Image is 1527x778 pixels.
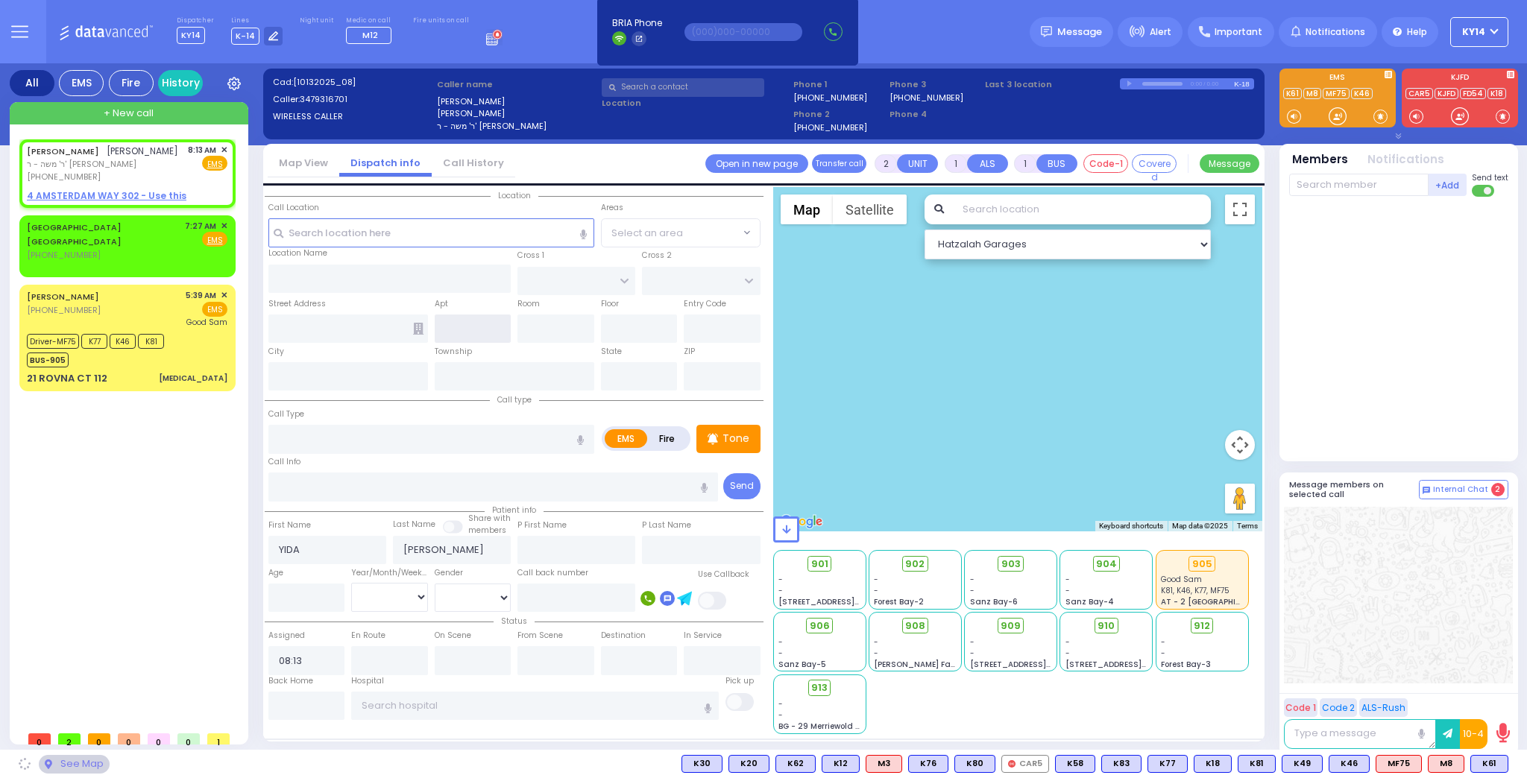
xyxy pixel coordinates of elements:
span: 908 [905,619,925,633]
span: Call type [490,394,539,405]
span: 7:27 AM [185,221,216,232]
span: Notifications [1306,25,1365,39]
a: Open this area in Google Maps (opens a new window) [777,512,826,531]
label: ZIP [684,346,695,358]
span: ✕ [221,289,227,302]
label: ר' משה - ר' [PERSON_NAME] [437,120,596,133]
span: [STREET_ADDRESS][PERSON_NAME] [970,659,1111,670]
div: ALS KJ [1428,755,1464,773]
label: Cad: [273,76,432,89]
div: BLS [1194,755,1232,773]
span: Sanz Bay-5 [778,659,826,670]
button: Show satellite imagery [833,194,907,224]
label: [PERSON_NAME] [437,107,596,120]
span: 902 [905,557,925,572]
div: [MEDICAL_DATA] [159,373,227,384]
label: Night unit [300,16,333,25]
label: Cross 1 [517,250,544,262]
a: KJFD [1435,88,1458,99]
span: M12 [362,29,378,41]
span: [STREET_ADDRESS][PERSON_NAME] [778,596,919,607]
span: Location [491,190,538,201]
span: - [1065,574,1070,585]
span: 906 [810,619,830,633]
span: K46 [110,334,136,349]
label: Back Home [268,675,313,687]
div: BLS [1055,755,1095,773]
span: ✕ [221,144,227,156]
label: Room [517,298,540,310]
label: Township [435,346,472,358]
span: 8:13 AM [188,145,216,156]
label: Floor [601,298,619,310]
span: ✕ [221,220,227,233]
button: Code-1 [1083,154,1128,173]
div: ALS [866,755,902,773]
label: Lines [231,16,283,25]
div: K49 [1282,755,1323,773]
button: 10-4 [1460,719,1487,749]
span: - [778,574,783,585]
span: - [874,648,878,659]
label: WIRELESS CALLER [273,110,432,123]
label: First Name [268,519,311,531]
label: Assigned [268,630,305,642]
label: Age [268,567,283,579]
u: 4 AMSTERDAM WAY 302 - Use this [27,189,186,202]
a: Call History [432,156,515,170]
div: BLS [1282,755,1323,773]
label: Destination [601,630,646,642]
div: All [10,70,54,96]
span: - [1161,636,1165,648]
button: ALS [967,154,1008,173]
button: Internal Chat 2 [1419,480,1508,499]
span: 913 [811,680,828,695]
span: 0 [148,733,170,744]
span: Alert [1150,25,1171,39]
button: Covered [1132,154,1177,173]
label: Call back number [517,567,588,579]
label: Call Type [268,408,304,420]
span: - [1161,648,1165,659]
span: Other building occupants [413,323,424,335]
button: Code 1 [1284,698,1317,717]
div: K77 [1147,755,1188,773]
button: Members [1292,151,1348,168]
span: AT - 2 [GEOGRAPHIC_DATA] [1161,596,1271,607]
input: Search location here [268,218,594,247]
span: 901 [811,557,828,572]
button: Code 2 [1320,698,1357,717]
img: Logo [59,22,158,41]
span: - [1065,636,1070,648]
label: P Last Name [642,519,691,531]
span: - [778,585,783,596]
label: Last Name [393,519,435,531]
a: MF75 [1323,88,1350,99]
button: UNIT [897,154,938,173]
div: 21 ROVNA CT 112 [27,371,107,386]
span: 909 [1001,619,1021,633]
div: Year/Month/Week/Day [351,567,428,579]
a: Open in new page [705,154,808,173]
span: - [970,574,975,585]
span: - [1065,585,1070,596]
label: Call Info [268,456,300,468]
label: Turn off text [1472,183,1496,198]
a: K61 [1283,88,1302,99]
u: EMS [207,159,223,170]
label: State [601,346,622,358]
div: K30 [681,755,722,773]
span: - [778,709,783,721]
span: KY14 [177,27,205,44]
span: Forest Bay-2 [874,596,924,607]
img: red-radio-icon.svg [1008,760,1016,768]
div: K83 [1101,755,1142,773]
span: [PHONE_NUMBER] [27,249,101,261]
a: K18 [1487,88,1506,99]
span: K77 [81,334,107,349]
a: Dispatch info [339,156,432,170]
div: K76 [908,755,948,773]
p: Tone [722,431,749,446]
a: FD54 [1460,88,1486,99]
div: BLS [822,755,860,773]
